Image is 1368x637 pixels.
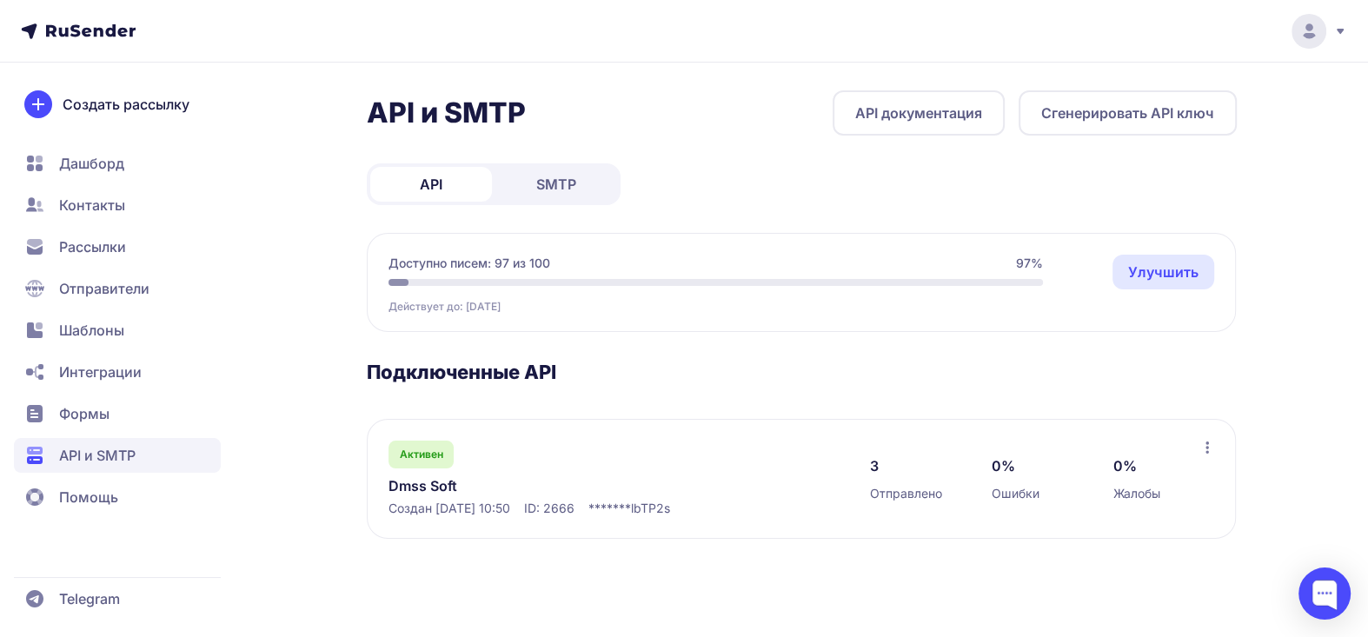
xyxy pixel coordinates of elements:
span: Действует до: [DATE] [388,300,501,314]
span: 0% [992,455,1015,476]
span: Отправители [59,278,149,299]
span: 3 [870,455,879,476]
a: SMTP [495,167,617,202]
span: ID: 2666 [524,500,574,517]
span: SMTP [536,174,576,195]
span: Формы [59,403,110,424]
a: API [370,167,492,202]
span: Рассылки [59,236,126,257]
span: Интеграции [59,362,142,382]
span: Доступно писем: 97 из 100 [388,255,550,272]
span: Создан [DATE] 10:50 [388,500,510,517]
a: Улучшить [1112,255,1214,289]
span: API [420,174,442,195]
span: Жалобы [1113,485,1160,502]
span: Создать рассылку [63,94,189,115]
a: Dmss Soft [388,475,745,496]
span: Помощь [59,487,118,508]
span: Отправлено [870,485,942,502]
h3: Подключенные API [367,360,1237,384]
span: Дашборд [59,153,124,174]
span: Активен [400,448,443,461]
span: 97% [1016,255,1043,272]
a: Telegram [14,581,221,616]
span: 0% [1113,455,1137,476]
a: API документация [833,90,1005,136]
span: Шаблоны [59,320,124,341]
span: API и SMTP [59,445,136,466]
span: Контакты [59,195,125,216]
span: Telegram [59,588,120,609]
h2: API и SMTP [367,96,526,130]
span: Ошибки [992,485,1039,502]
button: Сгенерировать API ключ [1019,90,1237,136]
span: lbTP2s [631,500,670,517]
